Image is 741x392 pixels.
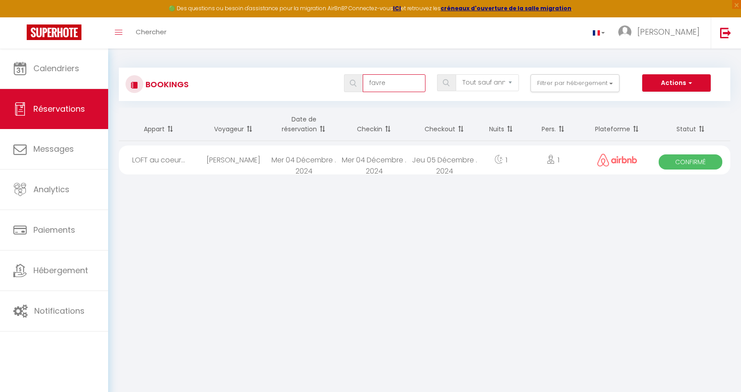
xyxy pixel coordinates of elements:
th: Sort by booking date [269,108,339,141]
a: ... [PERSON_NAME] [611,17,711,48]
button: Actions [642,74,711,92]
th: Sort by nights [480,108,522,141]
input: Chercher [363,74,425,92]
span: Paiements [33,224,75,235]
th: Sort by channel [583,108,651,141]
span: Réservations [33,103,85,114]
h3: Bookings [143,74,189,94]
button: Ouvrir le widget de chat LiveChat [7,4,34,30]
a: créneaux d'ouverture de la salle migration [441,4,571,12]
a: ICI [393,4,401,12]
span: Chercher [136,27,166,36]
span: Messages [33,143,74,154]
span: Calendriers [33,63,79,74]
th: Sort by people [522,108,583,141]
img: ... [618,25,632,39]
th: Sort by guest [198,108,269,141]
span: [PERSON_NAME] [637,26,700,37]
th: Sort by rentals [119,108,198,141]
button: Filtrer par hébergement [530,74,620,92]
th: Sort by status [651,108,730,141]
img: Super Booking [27,24,81,40]
span: Analytics [33,184,69,195]
img: logout [720,27,731,38]
span: Hébergement [33,265,88,276]
th: Sort by checkin [339,108,409,141]
a: Chercher [129,17,173,48]
th: Sort by checkout [409,108,480,141]
span: Notifications [34,305,85,316]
